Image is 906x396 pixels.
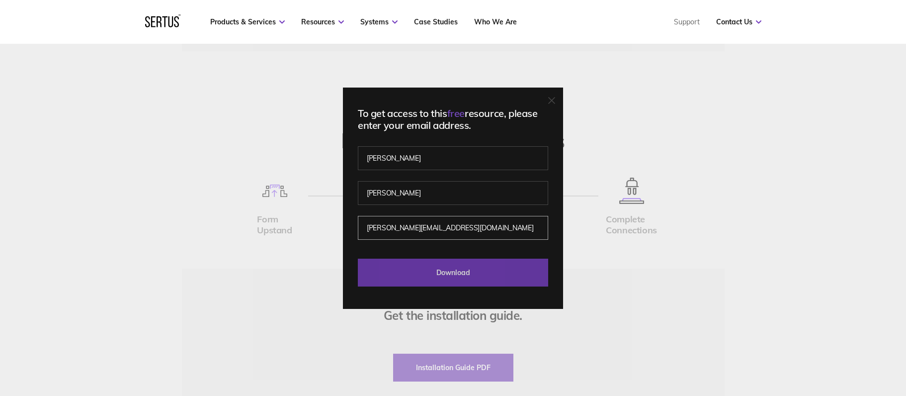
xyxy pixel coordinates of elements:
[358,107,548,131] div: To get access to this resource, please enter your email address.
[727,281,906,396] iframe: Chat Widget
[301,17,344,26] a: Resources
[716,17,761,26] a: Contact Us
[358,216,548,240] input: Work email address*
[474,17,517,26] a: Who We Are
[360,17,398,26] a: Systems
[358,181,548,205] input: Last name*
[358,259,548,287] input: Download
[414,17,458,26] a: Case Studies
[447,107,465,119] span: free
[210,17,285,26] a: Products & Services
[358,146,548,170] input: First name*
[674,17,700,26] a: Support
